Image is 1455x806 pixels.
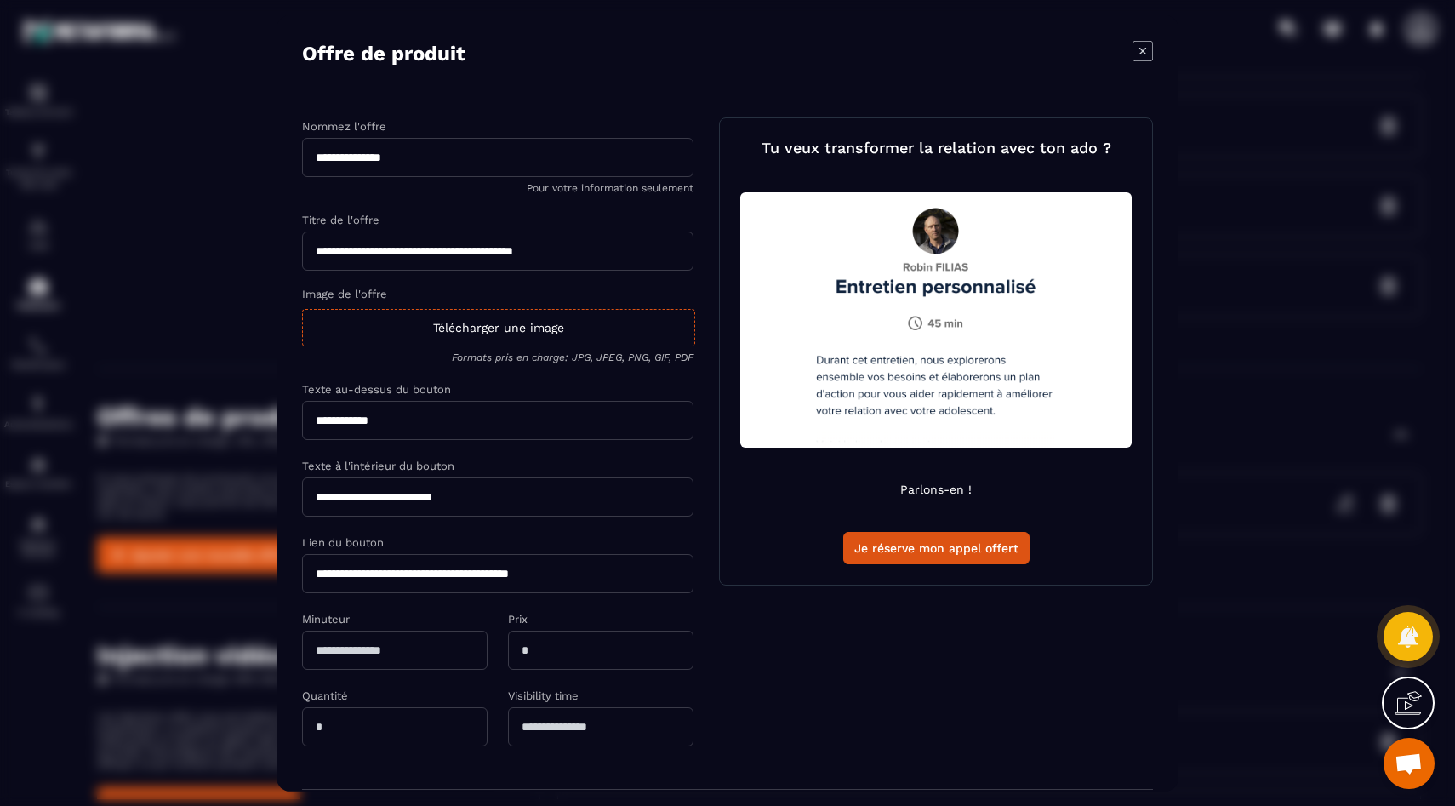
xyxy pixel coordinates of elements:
p: Pour votre information seulement [302,181,693,193]
label: Texte à l'intérieur du bouton [302,459,454,472]
p: Offre de produit [302,41,465,65]
label: Lien du bouton [302,535,384,548]
label: Prix [508,612,528,625]
label: Nommez l'offre [302,119,386,132]
label: Image de l'offre [302,287,387,300]
label: Minuteur [302,612,350,625]
div: Ouvrir le chat [1384,738,1435,789]
div: Télécharger une image [302,308,695,346]
label: Titre de l'offre [302,213,379,226]
label: Texte au-dessus du bouton [302,382,451,395]
label: Visibility time [508,689,579,701]
label: Quantité [302,689,348,701]
p: Tu veux transformer la relation avec ton ado ? [762,138,1111,156]
p: Parlons-en ! [900,483,972,496]
p: Formats pris en charge: JPG, JPEG, PNG, GIF, PDF [302,351,693,363]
